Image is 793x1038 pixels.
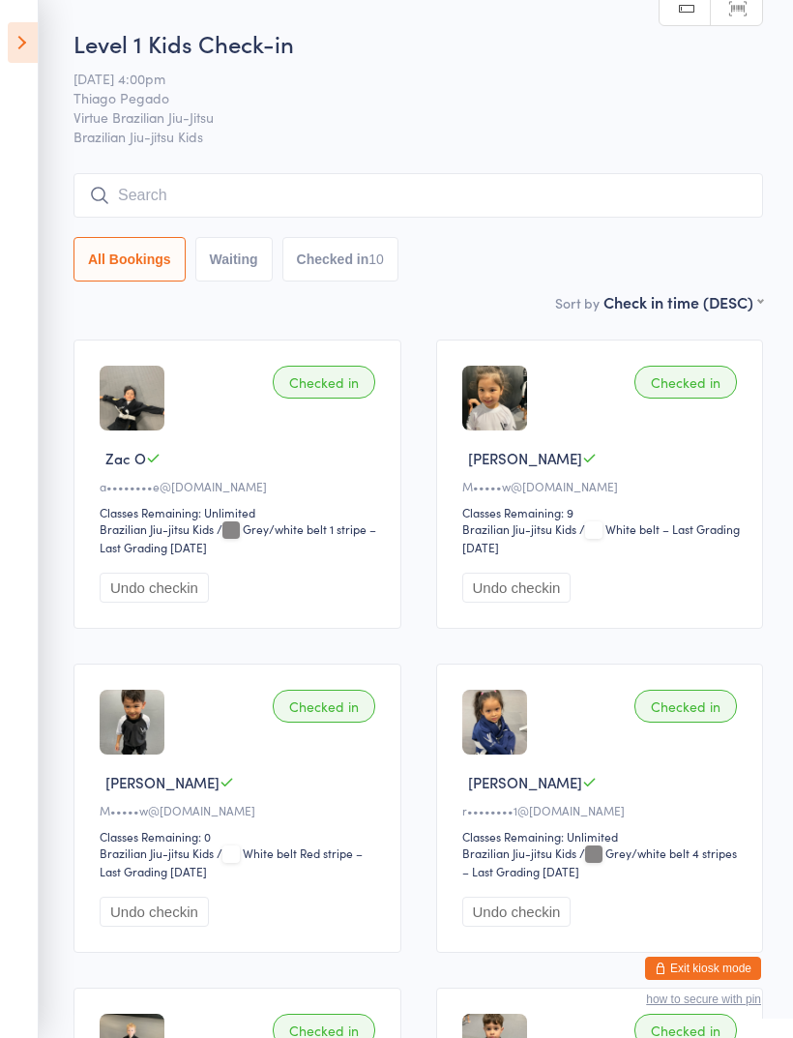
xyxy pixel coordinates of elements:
img: image1728885841.png [100,366,164,430]
div: Checked in [273,366,375,399]
button: Undo checkin [100,897,209,927]
div: Brazilian Jiu-jitsu Kids [100,845,214,861]
button: All Bookings [73,237,186,282]
span: Thiago Pegado [73,88,733,107]
div: a••••••••e@[DOMAIN_NAME] [100,478,381,494]
button: Exit kiosk mode [645,957,761,980]
span: Brazilian Jiu-jitsu Kids [73,127,763,146]
div: M•••••w@[DOMAIN_NAME] [462,478,744,494]
div: Checked in [634,690,737,723]
div: Brazilian Jiu-jitsu Kids [462,520,576,537]
div: Checked in [273,690,375,723]
span: [PERSON_NAME] [468,772,582,792]
h2: Level 1 Kids Check-in [73,27,763,59]
div: Classes Remaining: 9 [462,504,744,520]
button: how to secure with pin [646,993,761,1006]
div: Check in time (DESC) [603,291,763,312]
button: Undo checkin [462,573,572,603]
button: Waiting [195,237,273,282]
div: Classes Remaining: Unlimited [100,504,381,520]
input: Search [73,173,763,218]
div: M•••••w@[DOMAIN_NAME] [100,802,381,818]
div: 10 [368,252,384,267]
button: Checked in10 [282,237,398,282]
label: Sort by [555,293,600,312]
button: Undo checkin [100,573,209,603]
span: Virtue Brazilian Jiu-Jitsu [73,107,733,127]
img: image1752819354.png [462,366,527,430]
div: r••••••••1@[DOMAIN_NAME] [462,802,744,818]
div: Classes Remaining: 0 [100,828,381,845]
img: image1708668434.png [100,690,164,755]
button: Undo checkin [462,897,572,927]
div: Checked in [634,366,737,399]
span: [PERSON_NAME] [468,448,582,468]
span: [DATE] 4:00pm [73,69,733,88]
span: Zac O [105,448,146,468]
span: [PERSON_NAME] [105,772,220,792]
img: image1698818608.png [462,690,527,755]
div: Brazilian Jiu-jitsu Kids [462,845,576,861]
div: Brazilian Jiu-jitsu Kids [100,520,214,537]
div: Classes Remaining: Unlimited [462,828,744,845]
